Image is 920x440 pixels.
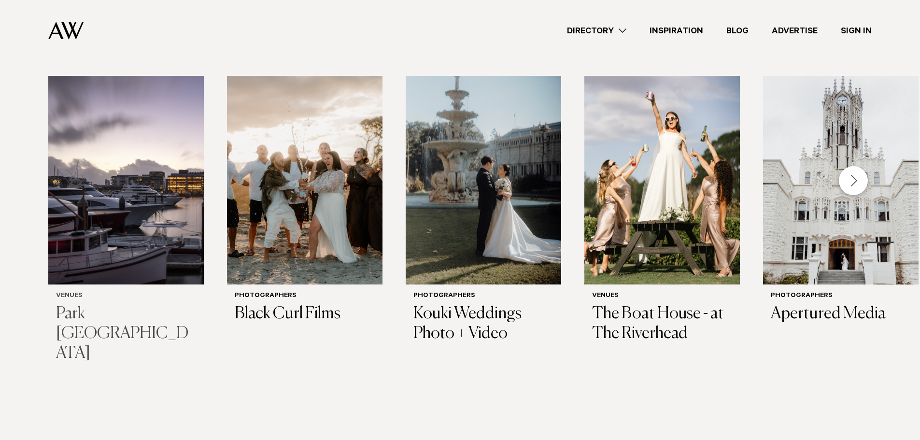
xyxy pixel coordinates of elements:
[763,76,919,332] a: Auckland Weddings Photographers | Apertured Media Photographers Apertured Media
[227,76,382,430] swiper-slide: 2 / 29
[592,292,732,300] h6: Venues
[592,304,732,344] h3: The Boat House - at The Riverhead
[763,76,919,284] img: Auckland Weddings Photographers | Apertured Media
[584,76,740,430] swiper-slide: 4 / 29
[227,76,382,284] img: Auckland Weddings Photographers | Black Curl Films
[584,76,740,351] a: Auckland Weddings Venues | The Boat House - at The Riverhead Venues The Boat House - at The River...
[763,76,919,430] swiper-slide: 5 / 29
[584,76,740,284] img: Auckland Weddings Venues | The Boat House - at The Riverhead
[56,304,196,363] h3: Park [GEOGRAPHIC_DATA]
[760,25,829,38] a: Advertise
[829,25,883,38] a: Sign In
[227,76,382,332] a: Auckland Weddings Photographers | Black Curl Films Photographers Black Curl Films
[406,76,561,430] swiper-slide: 3 / 29
[235,292,375,300] h6: Photographers
[48,22,84,40] img: Auckland Weddings Logo
[406,76,561,351] a: Auckland Weddings Photographers | Kouki Weddings Photo + Video Photographers Kouki Weddings Photo...
[48,76,204,284] img: Yacht in the harbour at Park Hyatt Auckland
[771,304,911,324] h3: Apertured Media
[235,304,375,324] h3: Black Curl Films
[406,76,561,284] img: Auckland Weddings Photographers | Kouki Weddings Photo + Video
[56,292,196,300] h6: Venues
[771,292,911,300] h6: Photographers
[48,76,204,430] swiper-slide: 1 / 29
[413,304,553,344] h3: Kouki Weddings Photo + Video
[715,25,760,38] a: Blog
[48,76,204,371] a: Yacht in the harbour at Park Hyatt Auckland Venues Park [GEOGRAPHIC_DATA]
[413,292,553,300] h6: Photographers
[638,25,715,38] a: Inspiration
[555,25,638,38] a: Directory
